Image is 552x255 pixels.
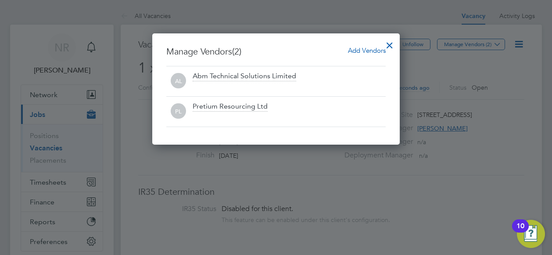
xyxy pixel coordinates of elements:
h3: Manage Vendors [166,46,386,57]
span: Add Vendors [348,46,386,55]
span: PL [171,104,186,119]
span: (2) [232,46,241,57]
div: Abm Technical Solutions Limited [193,72,296,81]
span: AL [171,73,186,89]
div: Pretium Resourcing Ltd [193,102,268,112]
button: Open Resource Center, 10 new notifications [517,220,545,248]
div: 10 [516,226,524,237]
